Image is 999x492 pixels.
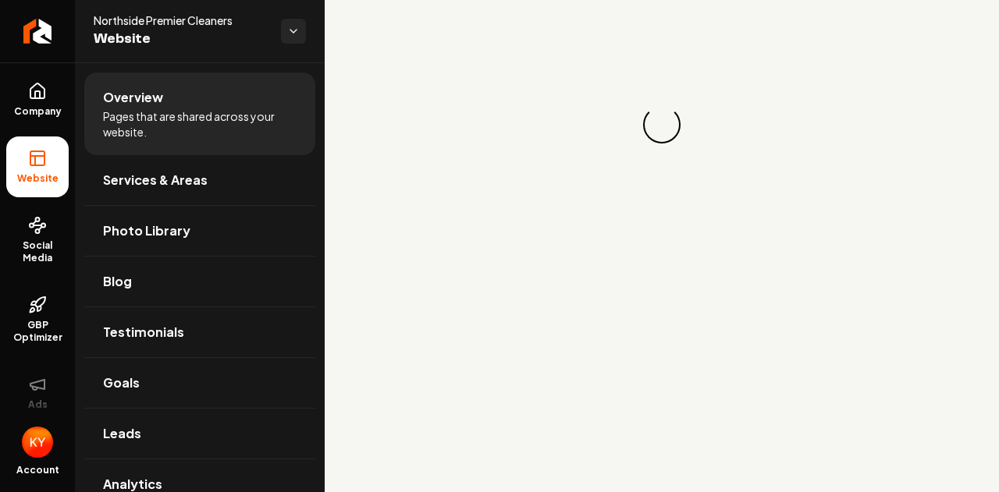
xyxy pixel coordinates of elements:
[84,358,315,408] a: Goals
[103,424,141,443] span: Leads
[84,155,315,205] a: Services & Areas
[84,206,315,256] a: Photo Library
[6,319,69,344] span: GBP Optimizer
[22,427,53,458] button: Open user button
[638,101,685,148] div: Loading
[84,409,315,458] a: Leads
[6,239,69,264] span: Social Media
[103,88,163,107] span: Overview
[23,19,52,44] img: Rebolt Logo
[22,427,53,458] img: Katherine Yanez
[84,257,315,306] a: Blog
[103,373,140,392] span: Goals
[103,323,184,342] span: Testimonials
[8,105,68,118] span: Company
[22,398,54,411] span: Ads
[103,272,132,291] span: Blog
[103,108,297,140] span: Pages that are shared across your website.
[94,28,268,50] span: Website
[103,171,208,189] span: Services & Areas
[6,283,69,356] a: GBP Optimizer
[6,69,69,130] a: Company
[103,221,190,240] span: Photo Library
[6,363,69,423] button: Ads
[6,204,69,277] a: Social Media
[11,172,65,185] span: Website
[16,464,59,476] span: Account
[84,307,315,357] a: Testimonials
[94,12,268,28] span: Northside Premier Cleaners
